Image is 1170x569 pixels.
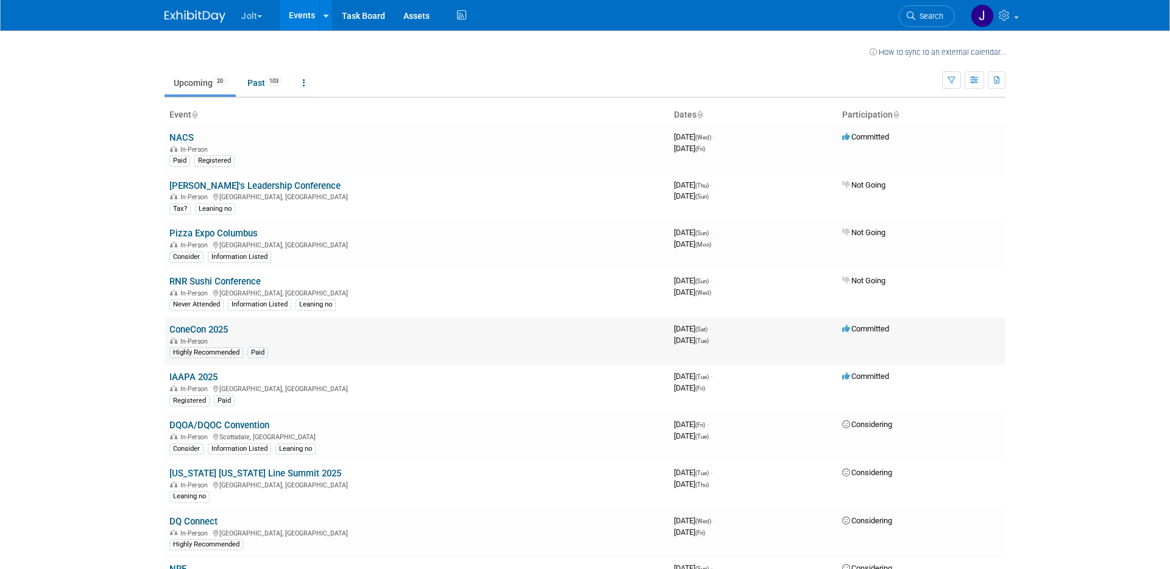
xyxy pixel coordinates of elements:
span: - [711,276,712,285]
a: How to sync to an external calendar... [870,48,1005,57]
div: Information Listed [228,299,291,310]
th: Event [165,105,669,125]
a: DQ Connect [169,516,218,527]
img: In-Person Event [170,241,177,247]
span: (Fri) [695,422,705,428]
div: Information Listed [208,444,271,454]
div: Information Listed [208,252,271,263]
div: Consider [169,252,204,263]
span: In-Person [180,289,211,297]
span: (Fri) [695,146,705,152]
img: In-Person Event [170,529,177,535]
span: In-Person [180,193,211,201]
div: Paid [214,395,235,406]
img: In-Person Event [170,385,177,391]
span: (Tue) [695,433,709,440]
div: Paid [169,155,190,166]
span: (Thu) [695,481,709,488]
span: Committed [842,132,889,141]
span: [DATE] [674,228,712,237]
img: In-Person Event [170,193,177,199]
span: (Sun) [695,230,709,236]
span: In-Person [180,385,211,393]
img: Jeshua Anderson [971,4,994,27]
div: [GEOGRAPHIC_DATA], [GEOGRAPHIC_DATA] [169,288,664,297]
a: [PERSON_NAME]'s Leadership Conference [169,180,341,191]
span: [DATE] [674,372,712,381]
span: (Tue) [695,470,709,476]
a: Search [899,5,955,27]
div: Consider [169,444,204,454]
div: Leaning no [275,444,316,454]
div: Tax? [169,203,191,214]
span: [DATE] [674,431,709,440]
span: Considering [842,420,892,429]
span: [DATE] [674,516,715,525]
a: IAAPA 2025 [169,372,218,383]
span: (Tue) [695,338,709,344]
span: - [713,516,715,525]
span: - [713,132,715,141]
span: (Tue) [695,373,709,380]
div: Leaning no [296,299,336,310]
img: In-Person Event [170,289,177,295]
th: Participation [837,105,1005,125]
span: In-Person [180,529,211,537]
span: [DATE] [674,191,709,200]
div: Registered [169,395,210,406]
span: (Fri) [695,385,705,392]
span: 103 [266,77,282,86]
span: (Thu) [695,182,709,189]
span: (Sun) [695,278,709,284]
span: (Wed) [695,134,711,141]
span: (Sun) [695,193,709,200]
span: Committed [842,324,889,333]
a: NACS [169,132,194,143]
span: - [711,180,712,189]
span: In-Person [180,241,211,249]
span: (Mon) [695,241,711,248]
a: Past103 [238,71,291,94]
span: In-Person [180,433,211,441]
span: - [711,468,712,477]
div: Highly Recommended [169,539,243,550]
a: RNR Sushi Conference [169,276,261,287]
span: Considering [842,516,892,525]
a: [US_STATE] [US_STATE] Line Summit 2025 [169,468,341,479]
span: 20 [213,77,227,86]
a: ConeCon 2025 [169,324,228,335]
div: Leaning no [195,203,235,214]
div: [GEOGRAPHIC_DATA], [GEOGRAPHIC_DATA] [169,528,664,537]
img: In-Person Event [170,146,177,152]
span: - [711,372,712,381]
span: [DATE] [674,239,711,249]
a: DQOA/DQOC Convention [169,420,269,431]
span: (Wed) [695,289,711,296]
span: - [711,228,712,237]
a: Upcoming20 [165,71,236,94]
span: [DATE] [674,276,712,285]
img: ExhibitDay [165,10,225,23]
span: Search [915,12,943,21]
a: Sort by Event Name [191,110,197,119]
span: Not Going [842,276,885,285]
img: In-Person Event [170,338,177,344]
span: (Sat) [695,326,707,333]
a: Sort by Participation Type [893,110,899,119]
span: (Fri) [695,529,705,536]
span: [DATE] [674,144,705,153]
span: [DATE] [674,420,709,429]
span: In-Person [180,481,211,489]
span: - [707,420,709,429]
span: [DATE] [674,383,705,392]
div: [GEOGRAPHIC_DATA], [GEOGRAPHIC_DATA] [169,239,664,249]
span: [DATE] [674,468,712,477]
div: Highly Recommended [169,347,243,358]
a: Sort by Start Date [697,110,703,119]
th: Dates [669,105,837,125]
div: Paid [247,347,268,358]
a: Pizza Expo Columbus [169,228,258,239]
span: Not Going [842,180,885,189]
div: [GEOGRAPHIC_DATA], [GEOGRAPHIC_DATA] [169,479,664,489]
div: Registered [194,155,235,166]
